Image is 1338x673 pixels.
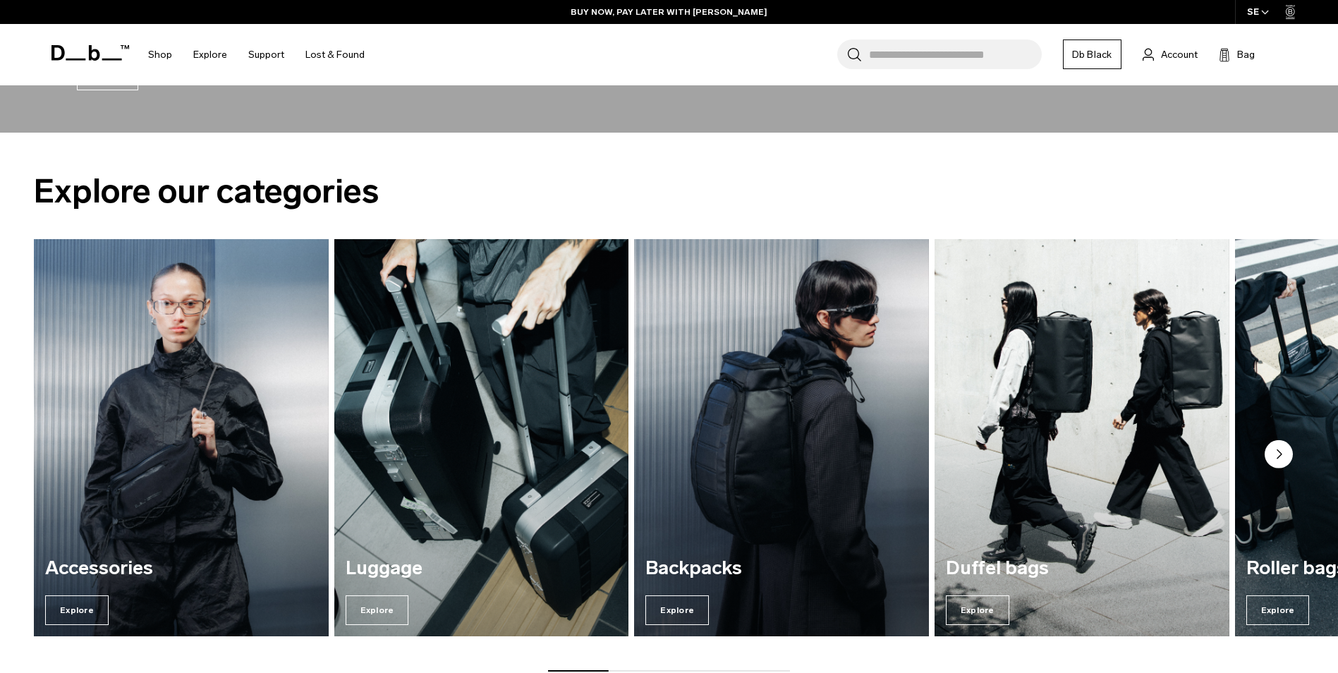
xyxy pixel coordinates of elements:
h2: Explore our categories [34,166,1304,217]
span: Bag [1237,47,1255,62]
nav: Main Navigation [138,24,375,85]
div: 4 / 7 [935,239,1229,637]
span: Explore [45,595,109,625]
span: Explore [1246,595,1310,625]
h3: Backpacks [645,558,918,579]
h3: Luggage [346,558,618,579]
span: Explore [645,595,709,625]
button: Bag [1219,46,1255,63]
a: Support [248,30,284,80]
h3: Accessories [45,558,317,579]
a: Accessories Explore [34,239,329,637]
div: 2 / 7 [334,239,629,637]
a: Backpacks Explore [634,239,929,637]
a: Duffel bags Explore [935,239,1229,637]
span: Explore [346,595,409,625]
a: BUY NOW, PAY LATER WITH [PERSON_NAME] [571,6,767,18]
span: Account [1161,47,1198,62]
a: Shop [148,30,172,80]
a: Account [1143,46,1198,63]
span: Explore [946,595,1009,625]
a: Explore [193,30,227,80]
a: Luggage Explore [334,239,629,637]
a: Lost & Found [305,30,365,80]
h3: Duffel bags [946,558,1218,579]
a: Db Black [1063,40,1121,69]
button: Next slide [1265,439,1293,471]
div: 3 / 7 [634,239,929,637]
div: 1 / 7 [34,239,329,637]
